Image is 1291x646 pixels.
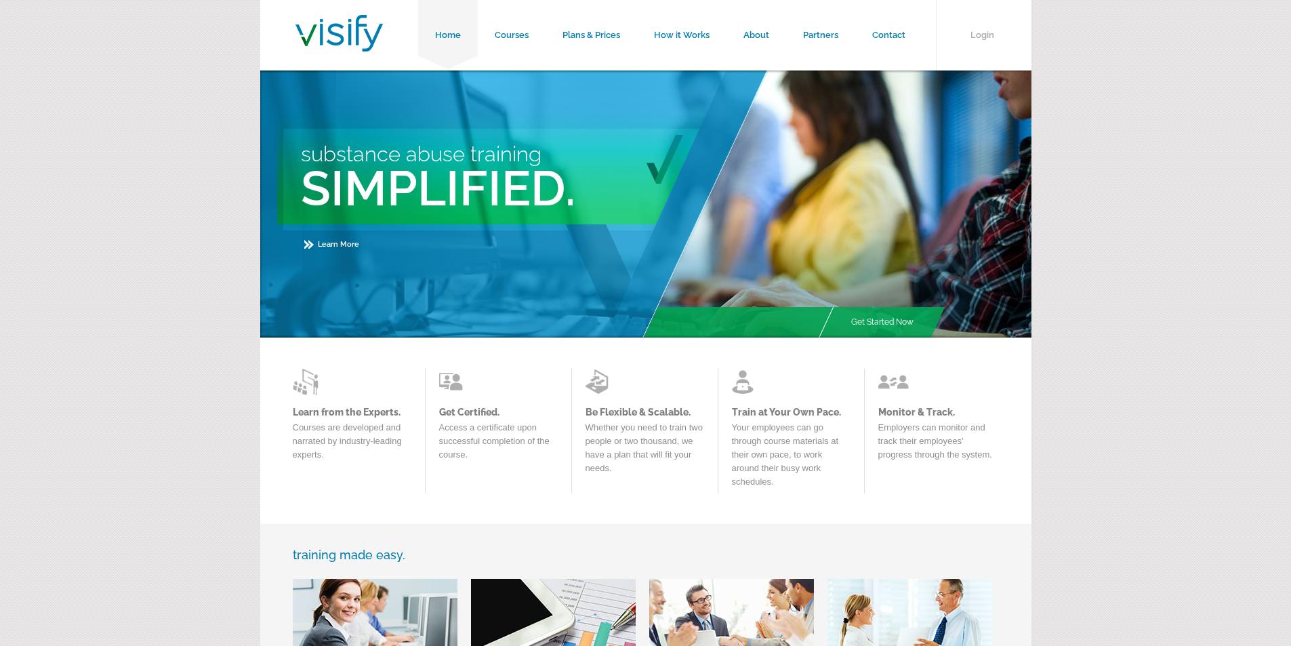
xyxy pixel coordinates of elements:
a: Get Certified. [439,407,558,418]
h3: training made easy. [293,548,999,562]
p: Access a certificate upon successful completion of the course. [439,421,558,468]
img: Learn from the Experts [293,368,323,395]
p: Whether you need to train two people or two thousand, we have a plan that will fit your needs. [586,421,704,482]
img: Learn from the Experts [878,368,909,395]
p: Courses are developed and narrated by industry-leading experts. [293,421,411,468]
a: Get Started Now [834,307,930,338]
a: Learn from the Experts. [293,407,411,418]
a: Monitor & Track. [878,407,997,418]
a: Be Flexible & Scalable. [586,407,704,418]
img: Learn from the Experts [439,368,470,395]
img: Learn from the Experts [586,368,616,395]
p: Employers can monitor and track their employees' progress through the system. [878,421,997,468]
img: Main Image [641,70,1031,338]
h2: Simplified. [301,159,771,217]
a: Visify Training [295,36,383,56]
img: Visify Training [295,15,383,52]
a: Train at Your Own Pace. [732,407,851,418]
p: Your employees can go through course materials at their own pace, to work around their busy work ... [732,421,851,496]
h3: Substance Abuse Training [301,142,771,166]
a: Learn More [304,240,359,249]
img: Learn from the Experts [732,368,762,395]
